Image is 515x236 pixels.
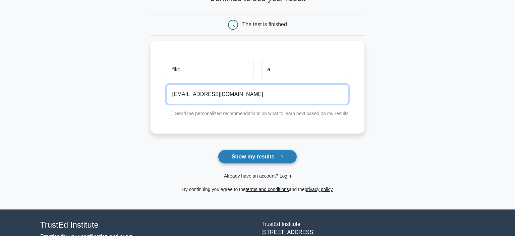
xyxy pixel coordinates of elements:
label: Send me personalized recommendations on what to learn next based on my results [175,111,349,116]
input: Email [167,85,349,104]
input: First name [167,60,253,79]
h4: TrustEd Institute [40,220,253,230]
div: By continuing you agree to the and the [147,185,369,193]
a: privacy policy [305,187,333,192]
a: Already have an account? Login [224,173,291,179]
input: Last name [262,60,348,79]
div: The test is finished [242,21,287,27]
a: terms and conditions [246,187,289,192]
button: Show my results [218,150,297,164]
